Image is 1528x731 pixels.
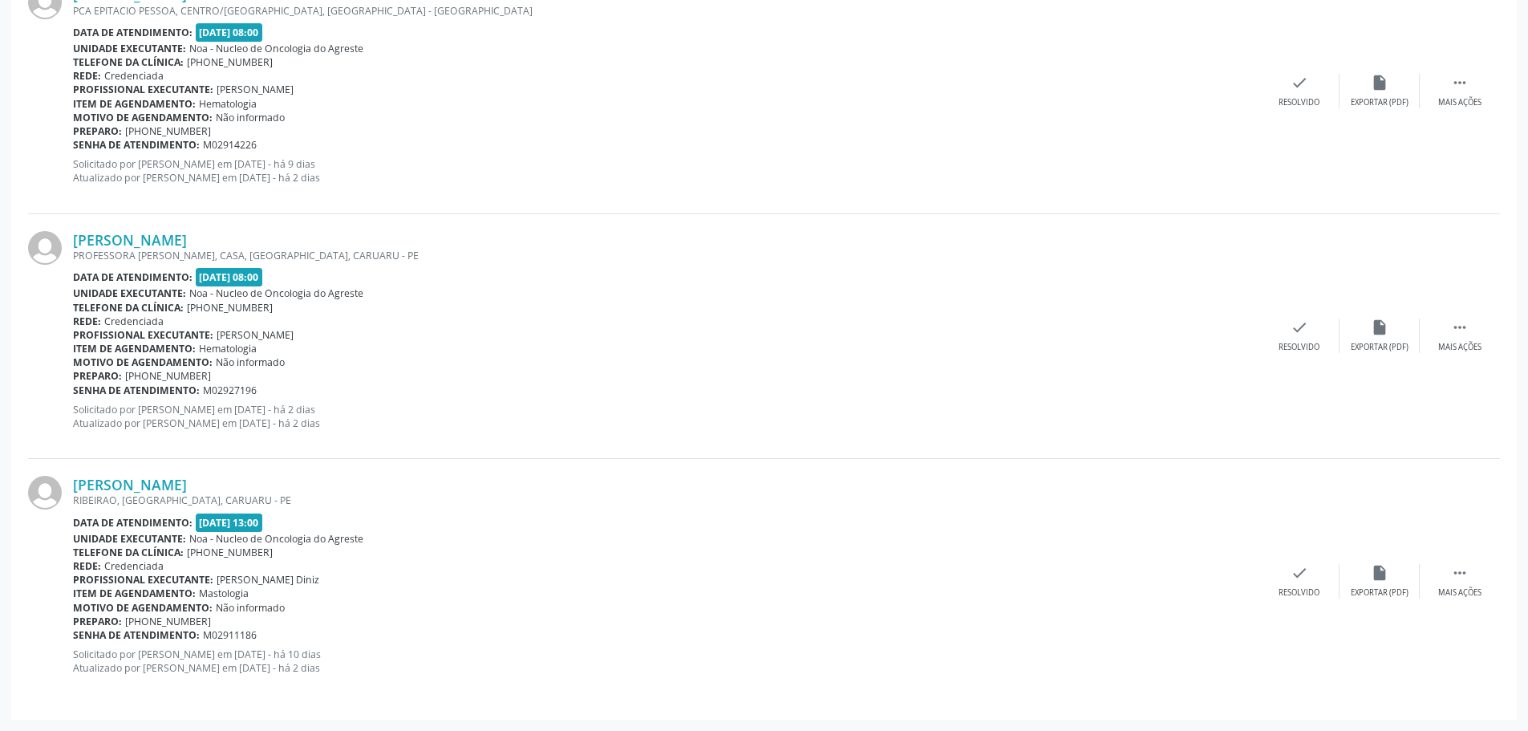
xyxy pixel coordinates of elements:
span: M02914226 [203,138,257,152]
b: Rede: [73,69,101,83]
span: Credenciada [104,69,164,83]
span: Noa - Nucleo de Oncologia do Agreste [189,42,363,55]
div: RIBEIRAO, [GEOGRAPHIC_DATA], CARUARU - PE [73,493,1259,507]
span: [PERSON_NAME] Diniz [217,573,319,587]
span: [DATE] 08:00 [196,268,263,286]
span: [DATE] 13:00 [196,514,263,532]
i: insert_drive_file [1371,564,1388,582]
span: Noa - Nucleo de Oncologia do Agreste [189,286,363,300]
b: Senha de atendimento: [73,628,200,642]
span: [PHONE_NUMBER] [125,615,211,628]
div: Exportar (PDF) [1351,587,1408,599]
span: [PHONE_NUMBER] [187,546,273,559]
p: Solicitado por [PERSON_NAME] em [DATE] - há 9 dias Atualizado por [PERSON_NAME] em [DATE] - há 2 ... [73,157,1259,185]
i: insert_drive_file [1371,74,1388,91]
b: Telefone da clínica: [73,55,184,69]
span: [PHONE_NUMBER] [187,301,273,315]
div: Resolvido [1279,587,1319,599]
b: Data de atendimento: [73,26,193,39]
b: Motivo de agendamento: [73,601,213,615]
i: check [1291,74,1308,91]
div: Mais ações [1438,342,1481,353]
b: Item de agendamento: [73,342,196,355]
b: Rede: [73,559,101,573]
i: insert_drive_file [1371,319,1388,336]
div: PCA EPITACIO PESSOA, CENTRO/[GEOGRAPHIC_DATA], [GEOGRAPHIC_DATA] - [GEOGRAPHIC_DATA] [73,4,1259,18]
a: [PERSON_NAME] [73,476,187,493]
span: [PERSON_NAME] [217,328,294,342]
b: Rede: [73,315,101,328]
p: Solicitado por [PERSON_NAME] em [DATE] - há 2 dias Atualizado por [PERSON_NAME] em [DATE] - há 2 ... [73,403,1259,430]
b: Senha de atendimento: [73,138,200,152]
span: Noa - Nucleo de Oncologia do Agreste [189,532,363,546]
b: Senha de atendimento: [73,384,200,397]
b: Profissional executante: [73,573,213,587]
b: Unidade executante: [73,42,186,55]
b: Item de agendamento: [73,97,196,111]
span: Não informado [216,355,285,369]
b: Profissional executante: [73,328,213,342]
span: [DATE] 08:00 [196,23,263,42]
i: check [1291,564,1308,582]
span: Credenciada [104,559,164,573]
span: Hematologia [199,342,257,355]
b: Unidade executante: [73,286,186,300]
b: Preparo: [73,369,122,383]
i: check [1291,319,1308,336]
span: [PHONE_NUMBER] [125,369,211,383]
a: [PERSON_NAME] [73,231,187,249]
span: [PHONE_NUMBER] [187,55,273,69]
b: Telefone da clínica: [73,546,184,559]
b: Data de atendimento: [73,516,193,530]
div: PROFESSORA [PERSON_NAME], CASA, [GEOGRAPHIC_DATA], CARUARU - PE [73,249,1259,262]
i:  [1451,319,1469,336]
span: Credenciada [104,315,164,328]
div: Mais ações [1438,97,1481,108]
span: Não informado [216,601,285,615]
b: Unidade executante: [73,532,186,546]
i:  [1451,74,1469,91]
span: [PERSON_NAME] [217,83,294,96]
div: Resolvido [1279,97,1319,108]
span: Mastologia [199,587,249,600]
img: img [28,231,62,265]
span: Não informado [216,111,285,124]
div: Mais ações [1438,587,1481,599]
b: Preparo: [73,124,122,138]
b: Motivo de agendamento: [73,111,213,124]
b: Telefone da clínica: [73,301,184,315]
div: Resolvido [1279,342,1319,353]
img: img [28,476,62,510]
span: M02927196 [203,384,257,397]
b: Data de atendimento: [73,270,193,284]
b: Preparo: [73,615,122,628]
i:  [1451,564,1469,582]
b: Item de agendamento: [73,587,196,600]
b: Motivo de agendamento: [73,355,213,369]
span: [PHONE_NUMBER] [125,124,211,138]
p: Solicitado por [PERSON_NAME] em [DATE] - há 10 dias Atualizado por [PERSON_NAME] em [DATE] - há 2... [73,648,1259,675]
div: Exportar (PDF) [1351,342,1408,353]
span: Hematologia [199,97,257,111]
b: Profissional executante: [73,83,213,96]
div: Exportar (PDF) [1351,97,1408,108]
span: M02911186 [203,628,257,642]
